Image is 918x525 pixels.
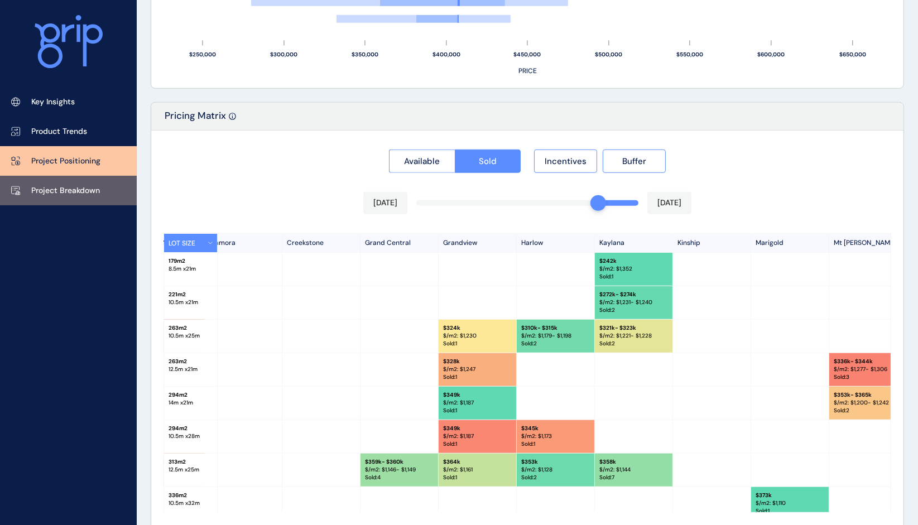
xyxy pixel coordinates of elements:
p: $/m2: $ 1,110 [756,499,824,507]
span: Available [404,156,440,167]
p: Sold : 4 [365,474,434,481]
p: $/m2: $ 1,277 - $1,306 [834,365,902,373]
p: $ 242k [599,257,668,265]
span: Buffer [622,156,646,167]
p: Alamora [204,234,282,252]
p: Sold : 1 [443,440,512,448]
p: Sold : 2 [599,340,668,348]
p: Creekstone [282,234,361,252]
text: $300,000 [271,51,298,58]
p: 10.5 m x 25 m [169,332,213,340]
text: $600,000 [758,51,785,58]
p: $ 328k [443,358,512,365]
p: $/m2: $ 1,247 [443,365,512,373]
p: $/m2: $ 1,173 [521,432,590,440]
p: 263 m2 [169,358,213,365]
p: 294 m2 [169,425,213,432]
p: $ 364k [443,458,512,466]
p: Harlow [517,234,595,252]
p: Mt [PERSON_NAME] [829,234,907,252]
p: Sold : 1 [443,407,512,415]
p: Sold : 1 [443,373,512,381]
p: 313 m2 [169,458,213,466]
p: $/m2: $ 1,128 [521,466,590,474]
button: Buffer [603,150,666,173]
p: $/m2: $ 1,146 - $1,149 [365,466,434,474]
text: $450,000 [514,51,541,58]
p: $/m2: $ 1,230 [443,332,512,340]
p: [DATE] [657,198,681,209]
p: Kaylana [595,234,673,252]
p: $ 349k [443,425,512,432]
p: 12.5 m x 21 m [169,365,213,373]
text: $400,000 [432,51,460,58]
p: Key Insights [31,97,75,108]
p: Sold : 1 [521,440,590,448]
p: 10.5 m x 32 m [169,499,213,507]
p: Sold : 7 [599,474,668,481]
p: $ 353k [521,458,590,466]
p: $ 310k - $315k [521,324,590,332]
button: Available [389,150,455,173]
p: $/m2: $ 1,187 [443,432,512,440]
p: $ 324k [443,324,512,332]
button: LOT SIZE [164,234,218,252]
p: $ 359k - $360k [365,458,434,466]
text: $650,000 [839,51,866,58]
p: $ 349k [443,391,512,399]
p: 179 m2 [169,257,213,265]
text: $350,000 [352,51,378,58]
text: $500,000 [595,51,623,58]
p: $/m2: $ 1,221 - $1,228 [599,332,668,340]
p: Project Positioning [31,156,100,167]
p: Sold : 1 [443,474,512,481]
p: [DATE] [373,198,397,209]
p: Sold : 2 [834,407,902,415]
p: 294 m2 [169,391,213,399]
p: $/m2: $ 1,187 [443,399,512,407]
p: 12.5 m x 25 m [169,466,213,474]
p: Sold : 2 [521,340,590,348]
p: Project Breakdown [31,185,100,196]
button: Sold [455,150,521,173]
p: $ 373k [756,492,824,499]
p: $/m2: $ 1,179 - $1,198 [521,332,590,340]
button: Incentives [534,150,597,173]
p: $ 358k [599,458,668,466]
p: $ 353k - $365k [834,391,902,399]
p: Sold : 1 [599,273,668,281]
p: Product Trends [31,126,87,137]
p: Sold : 1 [756,507,824,515]
p: $/m2: $ 1,352 [599,265,668,273]
p: $/m2: $ 1,161 [443,466,512,474]
p: $/m2: $ 1,144 [599,466,668,474]
p: 14 m x 21 m [169,399,213,407]
p: Grandview [439,234,517,252]
text: $550,000 [676,51,703,58]
span: Sold [479,156,497,167]
p: 221 m2 [169,291,213,298]
p: Sold : 2 [521,474,590,481]
p: Pricing Matrix [165,109,226,130]
p: Kinship [673,234,751,252]
p: $/m2: $ 1,200 - $1,242 [834,399,902,407]
p: Marigold [751,234,829,252]
text: $250,000 [189,51,216,58]
p: $/m2: $ 1,231 - $1,240 [599,298,668,306]
text: PRICE [518,66,537,75]
p: $ 345k [521,425,590,432]
p: Sold : 2 [599,306,668,314]
p: 336 m2 [169,492,213,499]
p: Sold : 3 [834,373,902,381]
p: 10.5 m x 21 m [169,298,213,306]
p: Sold : 1 [443,340,512,348]
span: Incentives [545,156,587,167]
p: 263 m2 [169,324,213,332]
p: $ 272k - $274k [599,291,668,298]
p: $ 336k - $344k [834,358,902,365]
p: 8.5 m x 21 m [169,265,213,273]
p: $ 321k - $323k [599,324,668,332]
p: Grand Central [361,234,439,252]
p: 10.5 m x 28 m [169,432,213,440]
